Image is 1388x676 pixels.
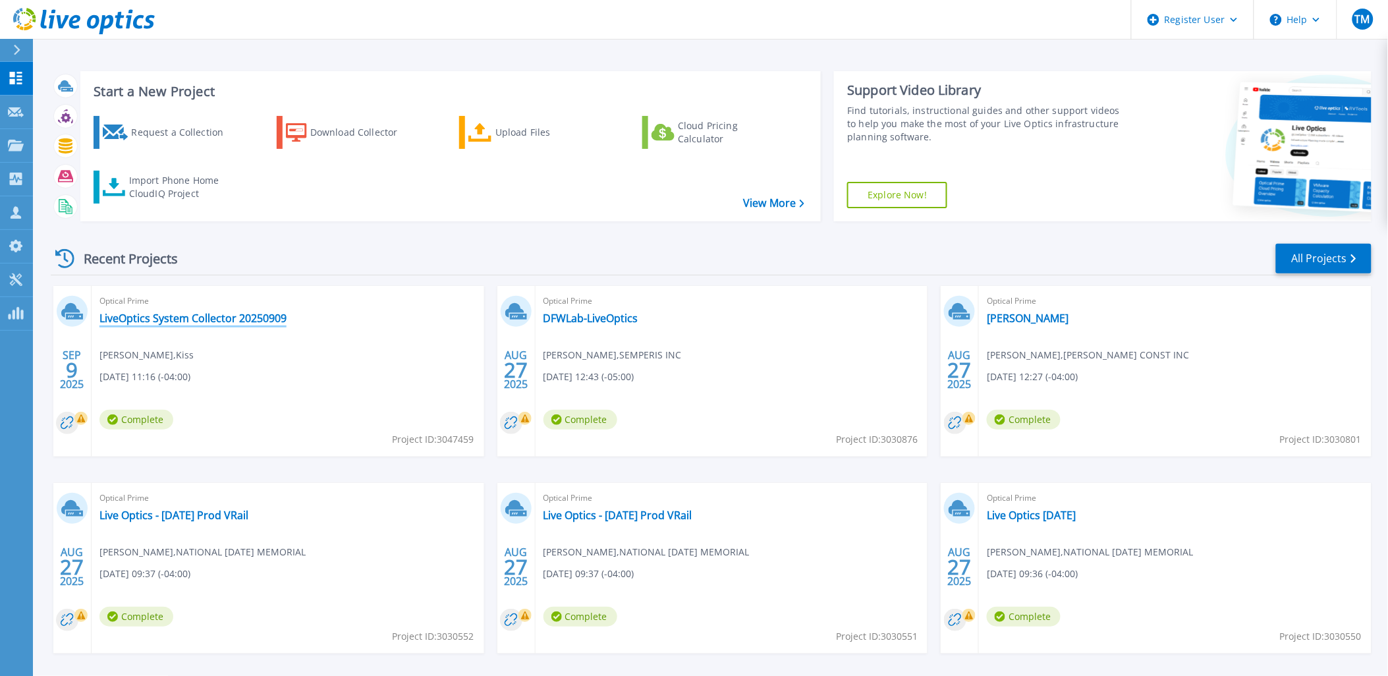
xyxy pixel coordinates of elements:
span: Project ID: 3030551 [836,629,918,644]
div: Request a Collection [131,119,236,146]
span: Project ID: 3030876 [836,432,918,447]
span: [DATE] 09:37 (-04:00) [543,567,634,581]
span: [DATE] 12:27 (-04:00) [987,370,1078,384]
span: Project ID: 3030550 [1280,629,1362,644]
span: Project ID: 3047459 [393,432,474,447]
a: Live Optics - [DATE] Prod VRail [543,509,692,522]
a: Live Optics - [DATE] Prod VRail [99,509,248,522]
span: [DATE] 09:37 (-04:00) [99,567,190,581]
span: Optical Prime [987,491,1364,505]
span: [DATE] 11:16 (-04:00) [99,370,190,384]
a: Live Optics [DATE] [987,509,1076,522]
span: 27 [60,561,84,573]
span: 9 [66,364,78,376]
span: [DATE] 12:43 (-05:00) [543,370,634,384]
span: Optical Prime [99,294,476,308]
a: LiveOptics System Collector 20250909 [99,312,287,325]
span: Complete [543,607,617,627]
a: View More [743,197,804,210]
span: Complete [543,410,617,430]
span: [PERSON_NAME] , Kiss [99,348,194,362]
span: Project ID: 3030801 [1280,432,1362,447]
span: Project ID: 3030552 [393,629,474,644]
span: Complete [987,607,1061,627]
div: Recent Projects [51,242,196,275]
div: Find tutorials, instructional guides and other support videos to help you make the most of your L... [847,104,1123,144]
a: Upload Files [459,116,606,149]
a: Explore Now! [847,182,947,208]
h3: Start a New Project [94,84,804,99]
span: [PERSON_NAME] , NATIONAL [DATE] MEMORIAL [99,545,306,559]
span: Optical Prime [99,491,476,505]
a: [PERSON_NAME] [987,312,1069,325]
div: AUG 2025 [503,346,528,394]
span: [PERSON_NAME] , SEMPERIS INC [543,348,682,362]
span: Optical Prime [543,491,920,505]
span: Complete [99,410,173,430]
span: [PERSON_NAME] , NATIONAL [DATE] MEMORIAL [987,545,1193,559]
div: AUG 2025 [947,346,972,394]
a: DFWLab-LiveOptics [543,312,638,325]
div: Import Phone Home CloudIQ Project [129,174,232,200]
div: Support Video Library [847,82,1123,99]
span: [PERSON_NAME] , [PERSON_NAME] CONST INC [987,348,1189,362]
a: Request a Collection [94,116,240,149]
div: Download Collector [310,119,416,146]
span: 27 [504,364,528,376]
div: Cloud Pricing Calculator [678,119,783,146]
div: AUG 2025 [503,543,528,591]
div: AUG 2025 [947,543,972,591]
div: Upload Files [495,119,601,146]
a: All Projects [1276,244,1372,273]
a: Cloud Pricing Calculator [642,116,789,149]
div: SEP 2025 [59,346,84,394]
span: 27 [504,561,528,573]
div: AUG 2025 [59,543,84,591]
span: [PERSON_NAME] , NATIONAL [DATE] MEMORIAL [543,545,750,559]
span: 27 [948,561,972,573]
span: TM [1355,14,1370,24]
span: Complete [99,607,173,627]
span: Optical Prime [543,294,920,308]
span: Optical Prime [987,294,1364,308]
a: Download Collector [277,116,424,149]
span: 27 [948,364,972,376]
span: [DATE] 09:36 (-04:00) [987,567,1078,581]
span: Complete [987,410,1061,430]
